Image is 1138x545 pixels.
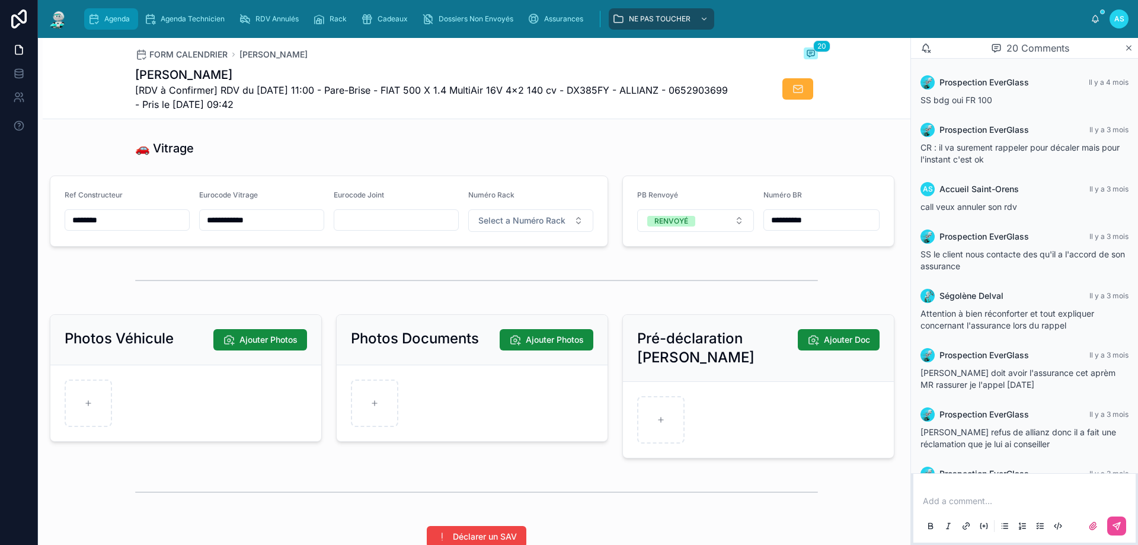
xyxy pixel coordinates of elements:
span: PB Renvoyé [637,190,678,199]
span: Prospection EverGlass [939,231,1029,243]
h2: Pré-déclaration [PERSON_NAME] [637,329,798,367]
span: Il y a 3 mois [1089,232,1129,241]
span: Il y a 3 mois [1089,125,1129,134]
span: Eurocode Joint [334,190,384,199]
span: 20 Comments [1006,41,1069,55]
span: Il y a 4 mois [1089,78,1129,87]
a: Agenda Technicien [140,8,233,30]
span: Ajouter Photos [239,334,298,346]
span: call veux annuler son rdv [920,202,1017,212]
span: Accueil Saint-Orens [939,183,1019,195]
span: Numéro BR [763,190,802,199]
span: [PERSON_NAME] refus de allianz donc il a fait une réclamation que je lui ai conseiller [920,427,1116,449]
span: Agenda [104,14,130,24]
span: Attention à bien réconforter et tout expliquer concernant l'assurance lors du rappel [920,308,1094,330]
span: Agenda Technicien [161,14,225,24]
span: Rack [330,14,347,24]
a: Assurances [524,8,592,30]
span: 20 [813,40,830,52]
button: Select Button [637,209,754,232]
span: Prospection EverGlass [939,409,1029,420]
span: Il y a 3 mois [1089,469,1129,478]
span: Numéro Rack [468,190,514,199]
h1: 🚗 Vitrage [135,140,194,157]
span: RDV Annulés [255,14,299,24]
span: CR : il va surement rappeler pour décaler mais pour l'instant c'est ok [920,142,1120,164]
button: Select Button [468,209,593,232]
div: RENVOYÉ [654,216,688,227]
span: Prospection EverGlass [939,77,1029,88]
span: SS le client nous contacte des qu'il a l'accord de son assurance [920,249,1125,271]
span: Dossiers Non Envoyés [439,14,513,24]
h2: Photos Véhicule [65,329,174,348]
a: NE PAS TOUCHER [609,8,714,30]
span: Prospection EverGlass [939,349,1029,361]
span: Select a Numéro Rack [478,215,565,227]
button: Ajouter Photos [213,329,307,350]
a: Dossiers Non Envoyés [418,8,522,30]
div: scrollable content [78,6,1091,32]
span: Prospection EverGlass [939,124,1029,136]
button: 20 [804,47,818,62]
a: FORM CALENDRIER [135,49,228,60]
span: Il y a 3 mois [1089,350,1129,359]
span: [PERSON_NAME] doit avoir l'assurance cet aprèm MR rassurer je l'appel [DATE] [920,368,1115,390]
span: AS [1114,14,1124,24]
span: Ajouter Photos [526,334,584,346]
span: FORM CALENDRIER [149,49,228,60]
span: Assurances [544,14,583,24]
span: Cadeaux [378,14,408,24]
a: Agenda [84,8,138,30]
span: NE PAS TOUCHER [629,14,691,24]
span: Ref Constructeur [65,190,123,199]
a: Cadeaux [357,8,416,30]
a: RDV Annulés [235,8,307,30]
span: Il y a 3 mois [1089,184,1129,193]
span: AS [923,184,933,194]
span: Prospection EverGlass [939,468,1029,480]
h1: [PERSON_NAME] [135,66,729,83]
a: Rack [309,8,355,30]
a: [PERSON_NAME] [239,49,308,60]
span: Il y a 3 mois [1089,410,1129,419]
span: Eurocode Vitrage [199,190,258,199]
span: Ségolène Delval [939,290,1003,302]
span: Déclarer un SAV [453,531,517,543]
button: Ajouter Doc [798,329,880,350]
img: App logo [47,9,69,28]
span: SS bdg oui FR 100 [920,95,992,105]
span: Ajouter Doc [824,334,870,346]
button: Ajouter Photos [500,329,593,350]
h2: Photos Documents [351,329,479,348]
span: Il y a 3 mois [1089,291,1129,300]
span: [RDV à Confirmer] RDV du [DATE] 11:00 - Pare-Brise - FIAT 500 X 1.4 MultiAir 16V 4x2 140 cv - DX3... [135,83,729,111]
